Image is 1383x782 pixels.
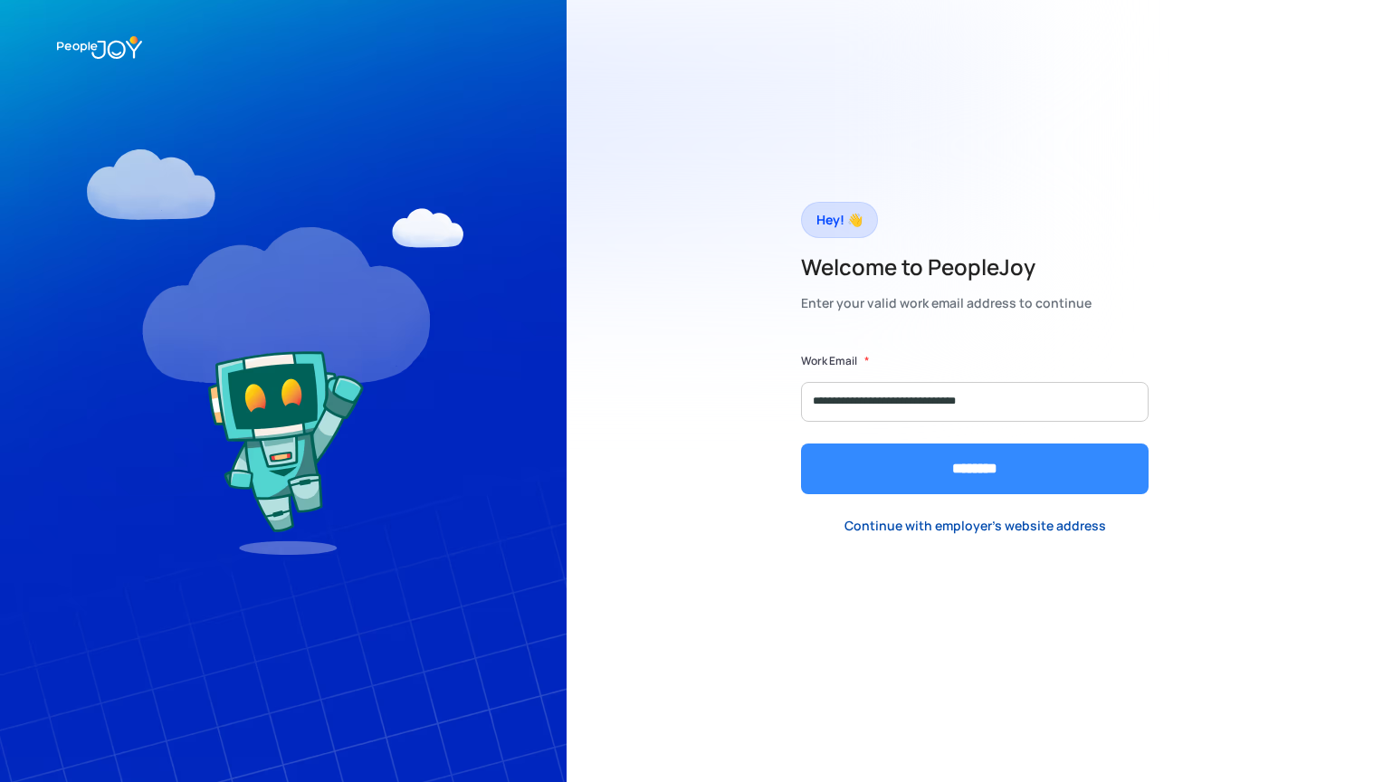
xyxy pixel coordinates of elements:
div: Continue with employer's website address [844,517,1106,535]
label: Work Email [801,352,857,370]
div: Enter your valid work email address to continue [801,291,1092,316]
a: Continue with employer's website address [830,508,1121,545]
div: Hey! 👋 [816,207,863,233]
form: Form [801,352,1149,494]
h2: Welcome to PeopleJoy [801,253,1092,281]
